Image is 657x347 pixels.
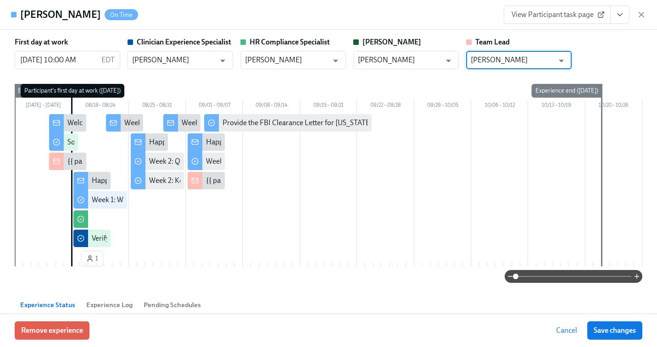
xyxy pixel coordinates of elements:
strong: Clinician Experience Specialist [137,38,231,46]
span: Cancel [556,326,577,335]
div: Week 1: Welcome to Charlie Health Tasks! [92,195,222,205]
div: Provide the FBI Clearance Letter for [US_STATE] [223,118,372,128]
div: 09/15 – 09/21 [300,100,357,112]
div: Happy Week Two! [149,137,206,147]
button: Open [328,54,343,68]
div: Week 2: Q+A and Shadowing [149,156,239,166]
div: Week 3: Final Onboarding Tasks [206,156,306,166]
div: 09/22 – 09/28 [357,100,414,112]
p: EDT [101,55,115,65]
div: Week Two Onboarding Recap! [182,118,277,128]
button: Remove experience [15,321,89,340]
div: 09/08 – 09/14 [243,100,300,112]
div: 09/29 – 10/05 [414,100,471,112]
button: Cancel [550,321,584,340]
span: Save changes [594,326,636,335]
div: Week 2: Key Compliance Tasks [149,176,244,186]
button: Open [441,54,456,68]
div: [DATE] – [DATE] [15,100,72,112]
span: Pending Schedules [144,300,201,310]
div: Happy Final Week of Onboarding! [206,137,312,147]
div: 08/18 – 08/24 [72,100,128,112]
strong: Team Lead [475,38,510,46]
h4: [PERSON_NAME] [20,8,101,22]
span: On Time [105,11,138,18]
a: View Participant task page [504,6,611,24]
div: {{ participant.fullName }} has started onboarding [67,156,221,166]
div: {{ participant.fullName }} is nearly done with onboarding! [206,176,385,186]
strong: HR Compliance Specialist [250,38,330,46]
strong: [PERSON_NAME] [362,38,421,46]
div: Participant's first day at work ([DATE]) [21,84,124,98]
span: 1 [86,254,98,263]
div: Welcome to the Charlie Health Team! [67,118,184,128]
div: Week 1: Onboarding Recap! [124,118,211,128]
div: 08/25 – 08/31 [129,100,186,112]
button: Open [216,54,230,68]
div: 09/01 – 09/07 [186,100,243,112]
button: Save changes [587,321,642,340]
div: 10/20 – 10/26 [585,100,642,112]
label: First day at work [15,37,68,47]
div: 10/06 – 10/12 [471,100,528,112]
div: Verify Elation for {{ participant.fullName }} [92,233,223,243]
button: 1 [81,251,103,266]
span: Experience Log [86,300,133,310]
span: View Participant task page [512,10,603,19]
div: Software Set-Up [67,137,118,147]
span: Experience Status [20,300,75,310]
div: Experience end ([DATE]) [532,84,602,98]
button: View task page [610,6,629,24]
div: Happy First Day! [92,176,144,186]
div: 10/13 – 10/19 [528,100,585,112]
span: Remove experience [21,326,83,335]
button: Open [554,54,568,68]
